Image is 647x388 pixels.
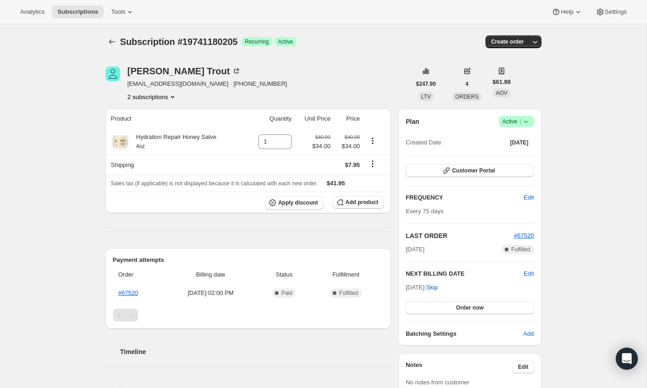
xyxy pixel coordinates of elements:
button: Edit [513,360,534,373]
h2: Plan [406,117,419,126]
div: Open Intercom Messenger [616,348,638,370]
span: $41.95 [327,180,345,187]
span: Billing date [167,270,255,279]
small: $40.00 [345,134,360,140]
span: $247.90 [416,80,436,88]
button: #67520 [514,231,534,240]
h2: NEXT BILLING DATE [406,269,524,278]
div: Hydration Repair Honey Salve [129,133,217,151]
div: [PERSON_NAME] Trout [128,67,241,76]
span: Sales tax (if applicable) is not displayed because it is calculated with each new order. [111,180,318,187]
span: $34.00 [312,142,330,151]
button: Subscriptions [52,6,104,18]
th: Shipping [106,155,246,175]
span: $61.98 [492,78,511,87]
button: Subscriptions [106,35,118,48]
span: [DATE] · [406,284,438,291]
span: Edit [518,363,529,371]
span: Create order [491,38,524,45]
span: Active [502,117,530,126]
span: Customer Portal [452,167,495,174]
span: Add [523,329,534,338]
span: Skip [426,283,438,292]
button: Apply discount [265,196,323,210]
th: Unit Price [295,109,334,129]
span: Settings [605,8,627,16]
h3: Notes [406,360,513,373]
a: #67520 [118,289,138,296]
button: Product actions [128,92,178,101]
span: Edit [524,193,534,202]
span: Fulfilled [511,246,530,253]
span: Roberta Trout [106,67,120,81]
button: Analytics [15,6,50,18]
button: Edit [518,190,539,205]
h2: LAST ORDER [406,231,514,240]
button: Skip [421,280,443,295]
button: Settings [590,6,632,18]
button: Customer Portal [406,164,534,177]
span: Tools [111,8,125,16]
span: Subscriptions [57,8,98,16]
span: Analytics [20,8,45,16]
span: Active [278,38,293,45]
span: 4 [465,80,469,88]
span: | [519,118,521,125]
span: [DATE] · 02:00 PM [167,288,255,298]
h2: Payment attempts [113,255,384,265]
button: Order now [406,301,534,314]
th: Price [333,109,363,129]
span: Help [561,8,573,16]
th: Quantity [246,109,294,129]
button: Add [518,327,539,341]
h6: Batching Settings [406,329,523,338]
span: AOV [496,90,507,96]
nav: Pagination [113,309,384,321]
small: 4oz [136,143,145,150]
span: $7.95 [345,161,360,168]
span: [DATE] [510,139,529,146]
span: Created Date [406,138,441,147]
span: Order now [456,304,484,311]
button: Shipping actions [365,159,380,169]
span: Fulfilled [339,289,358,297]
button: Product actions [365,136,380,146]
h2: FREQUENCY [406,193,524,202]
span: No notes from customer [406,379,469,386]
span: Fulfillment [313,270,378,279]
button: Add product [333,196,384,209]
button: Help [546,6,588,18]
small: $40.00 [315,134,330,140]
h2: Timeline [120,347,391,356]
img: product img [111,133,129,151]
th: Order [113,265,164,285]
span: Status [260,270,308,279]
a: #67520 [514,232,534,239]
span: [DATE] [406,245,424,254]
button: [DATE] [505,136,534,149]
button: $247.90 [411,78,441,90]
button: Create order [485,35,529,48]
button: 4 [460,78,474,90]
span: Recurring [245,38,269,45]
button: Edit [524,269,534,278]
span: LTV [421,94,431,100]
span: Subscription #19741180205 [120,37,238,47]
span: Every 75 days [406,208,443,215]
button: Tools [106,6,140,18]
span: Apply discount [278,199,318,206]
th: Product [106,109,246,129]
span: $34.00 [336,142,360,151]
span: Add product [346,199,378,206]
span: Paid [281,289,292,297]
span: [EMAIL_ADDRESS][DOMAIN_NAME] · [PHONE_NUMBER] [128,79,287,89]
span: ORDERS [455,94,479,100]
